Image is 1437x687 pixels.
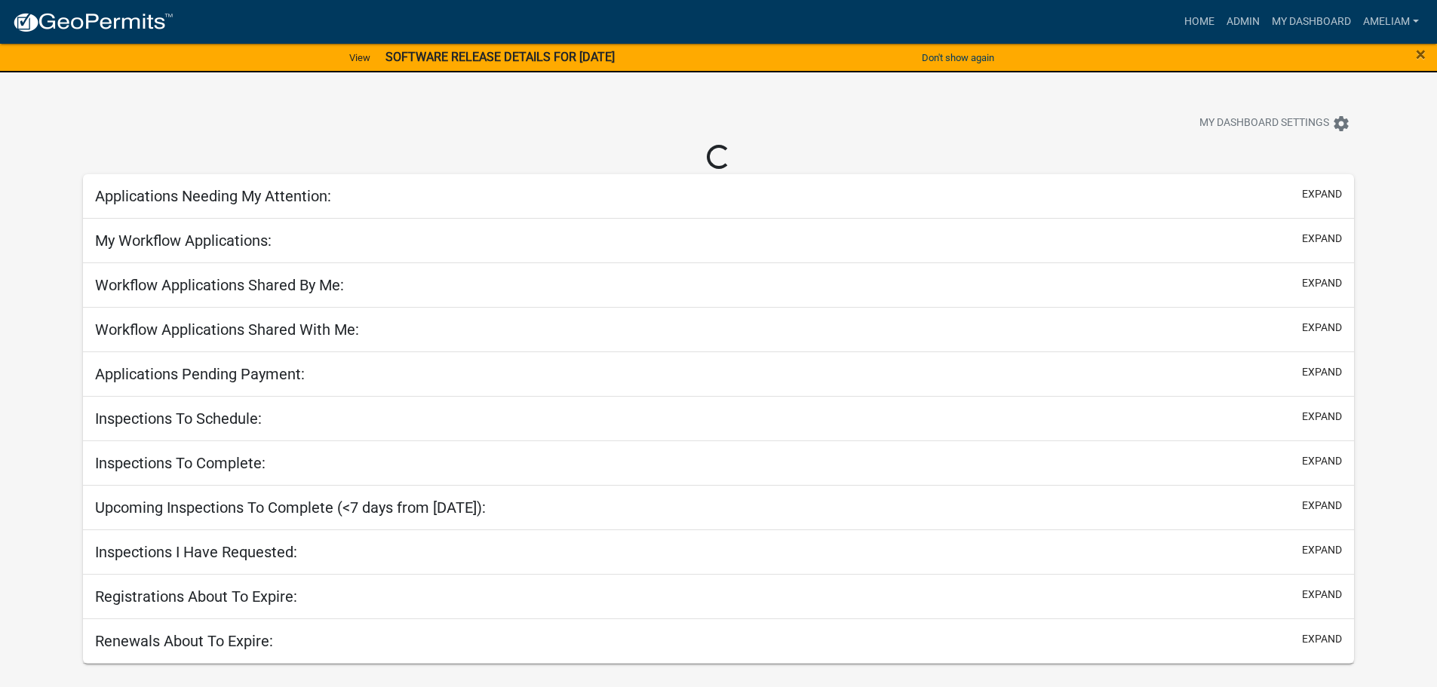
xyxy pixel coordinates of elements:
[95,365,305,383] h5: Applications Pending Payment:
[1302,320,1342,336] button: expand
[1302,631,1342,647] button: expand
[95,454,266,472] h5: Inspections To Complete:
[95,187,331,205] h5: Applications Needing My Attention:
[95,320,359,339] h5: Workflow Applications Shared With Me:
[1302,275,1342,291] button: expand
[95,498,486,517] h5: Upcoming Inspections To Complete (<7 days from [DATE]):
[1302,498,1342,514] button: expand
[1266,8,1357,36] a: My Dashboard
[1302,409,1342,425] button: expand
[95,409,262,428] h5: Inspections To Schedule:
[95,543,297,561] h5: Inspections I Have Requested:
[1302,542,1342,558] button: expand
[916,45,1000,70] button: Don't show again
[1187,109,1362,138] button: My Dashboard Settingssettings
[1178,8,1221,36] a: Home
[385,50,615,64] strong: SOFTWARE RELEASE DETAILS FOR [DATE]
[1416,44,1426,65] span: ×
[1302,231,1342,247] button: expand
[1416,45,1426,63] button: Close
[95,587,297,606] h5: Registrations About To Expire:
[1302,453,1342,469] button: expand
[1302,186,1342,202] button: expand
[95,276,344,294] h5: Workflow Applications Shared By Me:
[1302,364,1342,380] button: expand
[343,45,376,70] a: View
[95,632,273,650] h5: Renewals About To Expire:
[1357,8,1425,36] a: AmeliaM
[1302,587,1342,603] button: expand
[95,232,272,250] h5: My Workflow Applications:
[1221,8,1266,36] a: Admin
[1332,115,1350,133] i: settings
[1199,115,1329,133] span: My Dashboard Settings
